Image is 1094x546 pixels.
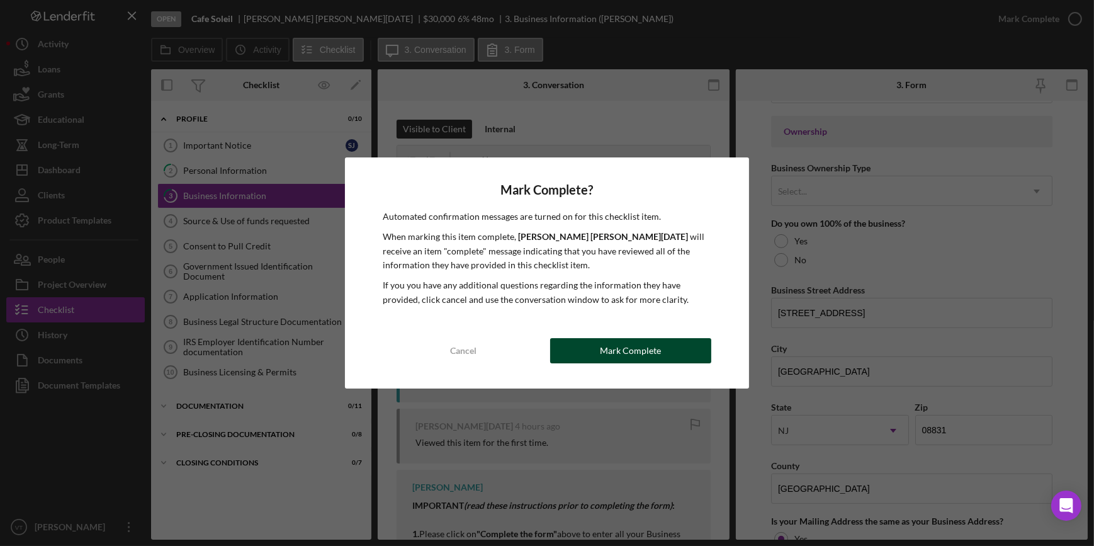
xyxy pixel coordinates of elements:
div: Open Intercom Messenger [1051,491,1081,521]
button: Cancel [383,338,544,363]
p: Automated confirmation messages are turned on for this checklist item. [383,210,711,224]
p: If you you have any additional questions regarding the information they have provided, click canc... [383,278,711,307]
p: When marking this item complete, will receive an item "complete" message indicating that you have... [383,230,711,272]
div: Mark Complete [600,338,661,363]
div: Cancel [450,338,477,363]
b: [PERSON_NAME] [PERSON_NAME][DATE] [518,231,688,242]
h4: Mark Complete? [383,183,711,197]
button: Mark Complete [550,338,711,363]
